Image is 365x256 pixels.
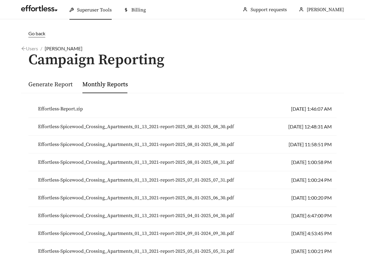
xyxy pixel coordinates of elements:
a: arrow-leftUsers [21,46,38,51]
span: Effortless-Spicewood_Crossing_Apartments_01_13_2021-report-2024_09_01-2024_09_30.pdf [38,230,234,237]
span: Billing [131,7,146,13]
li: [DATE] 1:00:58 PM [28,153,337,171]
a: Generate Report [28,81,73,88]
li: [DATE] 11:58:51 PM [28,136,337,153]
span: Effortless-Spicewood_Crossing_Apartments_01_13_2021-report-2025_05_01-2025_05_31.pdf [38,248,234,255]
a: Support requests [251,7,287,13]
a: Go back [21,30,344,37]
span: Effortless-Spicewood_Crossing_Apartments_01_13_2021-report-2025_04_01-2025_04_30.pdf [38,212,234,219]
li: [DATE] 6:47:00 PM [28,207,337,225]
li: [DATE] 1:00:20 PM [28,189,337,207]
span: Superuser Tools [77,7,112,13]
span: Effortless-Spicewood_Crossing_Apartments_01_13_2021-report-2025_06_01-2025_06_30.pdf [38,194,234,201]
li: [DATE] 4:53:45 PM [28,225,337,242]
span: Effortless-Spicewood_Crossing_Apartments_01_13_2021-report-2025_08_01-2025_08_30.pdf [38,123,234,130]
span: [PERSON_NAME] [45,46,82,51]
button: Effortless-Spicewood_Crossing_Apartments_01_13_2021-report-2025_08_01-2025_08_30.pdf [33,138,239,151]
span: Go back [28,30,45,36]
span: Effortless-Spicewood_Crossing_Apartments_01_13_2021-report-2025_08_01-2025_08_31.pdf [38,159,234,166]
h1: Campaign Reporting [21,52,344,68]
span: Effortless-Spicewood_Crossing_Apartments_01_13_2021-report-2025_08_01-2025_08_30.pdf [38,141,234,148]
button: Effortless-Spicewood_Crossing_Apartments_01_13_2021-report-2025_04_01-2025_04_30.pdf [33,209,239,222]
span: / [40,46,42,51]
button: Effortless-Spicewood_Crossing_Apartments_01_13_2021-report-2025_06_01-2025_06_30.pdf [33,191,239,204]
button: Effortless-Spicewood_Crossing_Apartments_01_13_2021-report-2025_07_01-2025_07_31.pdf [33,174,239,186]
button: Effortless-Spicewood_Crossing_Apartments_01_13_2021-report-2025_08_01-2025_08_31.pdf [33,156,239,169]
span: Effortless-Spicewood_Crossing_Apartments_01_13_2021-report-2025_07_01-2025_07_31.pdf [38,176,234,184]
li: [DATE] 12:48:31 AM [28,118,337,136]
span: [PERSON_NAME] [307,7,344,13]
li: [DATE] 1:00:24 PM [28,171,337,189]
span: arrow-left [21,46,26,51]
li: [DATE] 1:46:07 AM [28,100,337,118]
a: Monthly Reports [82,81,128,88]
button: Effortless-Report.zip [33,103,88,115]
button: Effortless-Spicewood_Crossing_Apartments_01_13_2021-report-2025_08_01-2025_08_30.pdf [33,120,239,133]
button: Effortless-Spicewood_Crossing_Apartments_01_13_2021-report-2024_09_01-2024_09_30.pdf [33,227,239,240]
span: Effortless-Report.zip [38,105,83,112]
